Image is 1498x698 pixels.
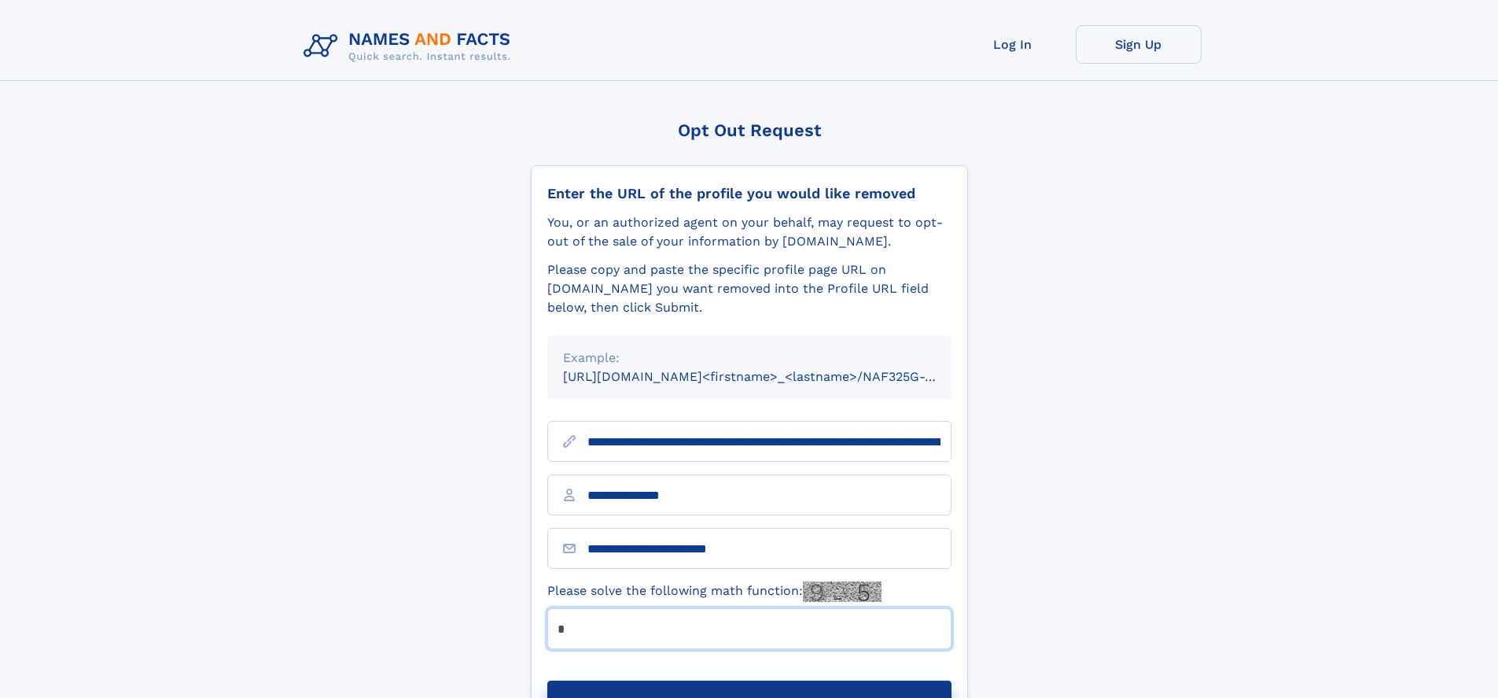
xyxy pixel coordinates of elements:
img: Logo Names and Facts [297,25,524,68]
label: Please solve the following math function: [547,582,882,602]
a: Sign Up [1076,25,1202,64]
div: Example: [563,349,936,367]
div: Enter the URL of the profile you would like removed [547,185,951,202]
div: Opt Out Request [531,120,968,140]
a: Log In [950,25,1076,64]
div: You, or an authorized agent on your behalf, may request to opt-out of the sale of your informatio... [547,213,951,251]
div: Please copy and paste the specific profile page URL on [DOMAIN_NAME] you want removed into the Pr... [547,260,951,317]
small: [URL][DOMAIN_NAME]<firstname>_<lastname>/NAF325G-xxxxxxxx [563,369,981,384]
